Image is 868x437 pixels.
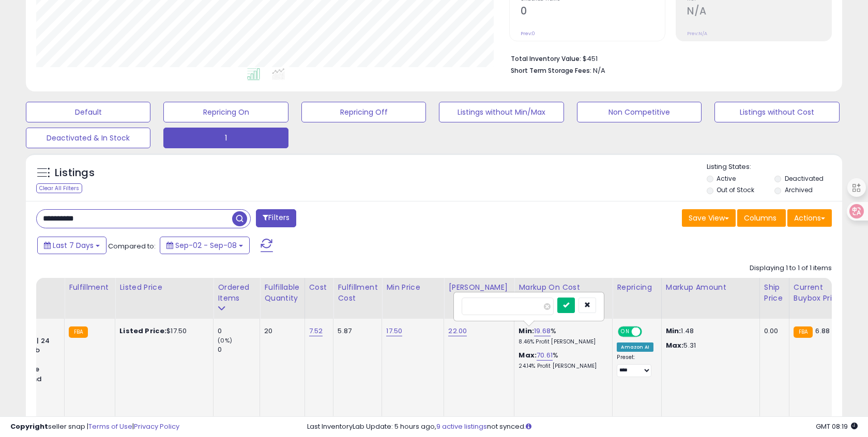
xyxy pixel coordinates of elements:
div: 0 [218,326,260,336]
b: Min: [519,326,534,336]
label: Active [717,174,736,183]
div: Current Buybox Price [794,282,847,304]
button: 1 [163,128,288,148]
button: Repricing On [163,102,288,122]
a: 17.50 [386,326,402,336]
span: OFF [641,327,657,336]
div: Displaying 1 to 1 of 1 items [750,263,832,273]
span: Last 7 Days [53,240,94,251]
button: Repricing Off [301,102,426,122]
b: Short Term Storage Fees: [511,66,591,75]
span: 2025-09-17 08:19 GMT [816,422,858,431]
div: Fulfillment Cost [338,282,377,304]
div: 20 [264,326,296,336]
p: Listing States: [707,162,842,172]
button: Default [26,102,150,122]
button: Actions [787,209,832,227]
a: 22.00 [448,326,467,336]
button: Columns [737,209,786,227]
div: Fulfillable Quantity [264,282,300,304]
small: (0%) [218,336,232,345]
div: Min Price [386,282,439,293]
label: Deactivated [785,174,824,183]
a: 70.61 [537,350,553,361]
p: 5.31 [666,341,752,350]
strong: Max: [666,340,684,350]
label: Out of Stock [717,185,754,194]
a: Privacy Policy [134,422,179,431]
div: 0 [218,345,260,354]
a: 19.68 [534,326,551,336]
button: Listings without Min/Max [439,102,564,122]
div: Ship Price [764,282,785,304]
div: Amazon AI [617,342,653,352]
small: FBA [69,326,88,338]
small: FBA [794,326,813,338]
div: Markup Amount [666,282,755,293]
div: Ordered Items [218,282,255,304]
h5: Listings [55,166,95,180]
button: Save View [682,209,736,227]
span: Compared to: [108,241,156,251]
button: Sep-02 - Sep-08 [160,237,250,254]
div: Preset: [617,354,653,377]
li: $451 [511,52,824,64]
div: Repricing [617,282,657,293]
b: Total Inventory Value: [511,54,581,63]
small: Prev: N/A [687,30,707,37]
strong: Copyright [10,422,48,431]
p: 8.46% Profit [PERSON_NAME] [519,338,604,346]
div: Cost [309,282,329,293]
strong: Min: [666,326,681,336]
span: N/A [593,66,605,75]
a: 7.52 [309,326,323,336]
div: $17.50 [119,326,205,336]
button: Filters [256,209,296,227]
b: Listed Price: [119,326,166,336]
a: Terms of Use [88,422,132,431]
div: 5.87 [338,326,374,336]
button: Last 7 Days [37,237,106,254]
div: Markup on Cost [519,282,608,293]
h2: N/A [687,5,831,19]
div: Clear All Filters [36,183,82,193]
button: Listings without Cost [714,102,839,122]
button: Non Competitive [577,102,702,122]
a: 9 active listings [436,422,487,431]
div: Last InventoryLab Update: 5 hours ago, not synced. [307,422,858,432]
div: Fulfillment [69,282,111,293]
span: 6.88 [815,326,830,336]
div: [PERSON_NAME] [448,282,510,293]
span: Sep-02 - Sep-08 [175,240,237,251]
label: Archived [785,185,813,194]
div: % [519,326,604,346]
p: 24.14% Profit [PERSON_NAME] [519,363,604,370]
div: % [519,351,604,370]
th: The percentage added to the cost of goods (COGS) that forms the calculator for Min & Max prices. [514,278,613,319]
small: Prev: 0 [521,30,535,37]
p: 1.48 [666,326,752,336]
h2: 0 [521,5,665,19]
button: Deactivated & In Stock [26,128,150,148]
div: Listed Price [119,282,209,293]
b: Max: [519,350,537,360]
span: ON [619,327,632,336]
div: seller snap | | [10,422,179,432]
div: 0.00 [764,326,781,336]
span: Columns [744,213,776,223]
